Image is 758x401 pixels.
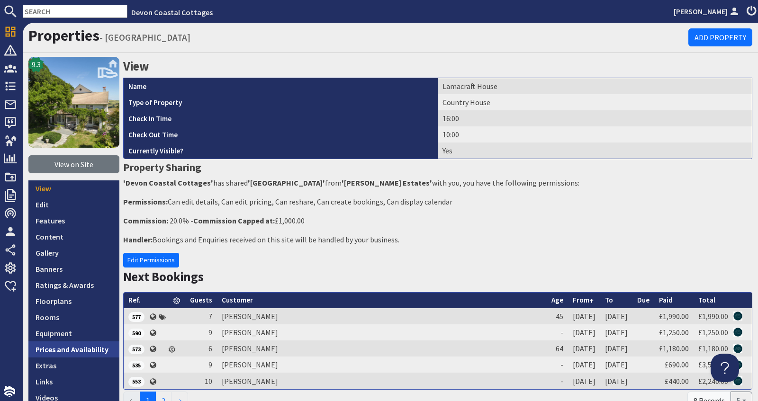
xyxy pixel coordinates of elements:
strong: 'Devon Coastal Cottages' [123,178,213,187]
a: £1,990.00 [698,312,728,321]
a: Links [28,374,119,390]
td: 45 [547,308,568,324]
a: £1,180.00 [659,344,689,353]
a: Banners [28,261,119,277]
a: £1,180.00 [698,344,728,353]
h3: Property Sharing [123,159,752,175]
span: 573 [128,345,144,354]
a: 535 [128,360,144,369]
td: - [547,373,568,389]
td: [DATE] [600,373,632,389]
h2: View [123,57,752,76]
td: 10:00 [438,126,752,143]
a: To [605,295,613,304]
a: From [573,295,594,304]
span: 10 [205,376,212,386]
a: 553 [128,376,144,385]
a: Devon Coastal Cottages [131,8,213,17]
a: £1,990.00 [659,312,689,321]
span: 553 [128,377,144,386]
a: Gallery [28,245,119,261]
a: Content [28,229,119,245]
a: Edit [28,196,119,213]
strong: '[GEOGRAPHIC_DATA]' [248,178,325,187]
a: 577 [128,312,144,321]
strong: Commission: [123,216,168,225]
p: Bookings and Enquiries received on this site will be handled by your business. [123,234,752,245]
a: Edit Permissions [123,253,179,267]
a: £2,240.00 [698,376,728,386]
span: 9 [208,328,212,337]
td: [PERSON_NAME] [217,356,547,373]
td: Yes [438,143,752,159]
td: - [547,356,568,373]
span: 590 [128,329,144,338]
td: Lamacraft House [438,78,752,94]
a: Total [698,295,715,304]
a: Next Bookings [123,269,204,285]
strong: Commission Capped at: [193,216,275,225]
td: [DATE] [568,308,600,324]
img: staytech_i_w-64f4e8e9ee0a9c174fd5317b4b171b261742d2d393467e5bdba4413f4f884c10.svg [4,386,15,397]
a: Prices and Availability [28,341,119,357]
input: SEARCH [23,5,127,18]
a: Properties [28,26,99,45]
td: [PERSON_NAME] [217,324,547,340]
td: Country House [438,94,752,110]
td: [DATE] [600,356,632,373]
td: [DATE] [568,324,600,340]
td: [PERSON_NAME] [217,340,547,356]
a: £690.00 [665,360,689,369]
td: [PERSON_NAME] [217,373,547,389]
a: Add Property [688,28,752,46]
a: View on Site [28,155,119,173]
td: [DATE] [600,340,632,356]
a: Ref. [128,295,141,304]
a: Age [551,295,563,304]
td: [DATE] [600,324,632,340]
a: Equipment [28,325,119,341]
span: - £1,000.00 [190,216,305,225]
p: has shared from with you, you have the following permissions: [123,177,752,188]
img: Lamacraft House's icon [28,57,119,148]
th: Check Out Time [124,126,438,143]
a: [PERSON_NAME] [674,6,741,17]
th: Due [632,293,654,308]
td: [DATE] [568,356,600,373]
a: View [28,180,119,196]
strong: Permissions: [123,197,168,206]
a: £3,530.00 [698,360,728,369]
a: Features [28,213,119,229]
a: 590 [128,328,144,337]
span: 20.0% [170,216,189,225]
a: Lamacraft House's icon9.3 [28,57,119,148]
th: Currently Visible? [124,143,438,159]
img: Referer: Devon Coastal Cottages [733,328,742,337]
a: Floorplans [28,293,119,309]
th: Check In Time [124,110,438,126]
span: 9 [208,360,212,369]
td: 64 [547,340,568,356]
td: - [547,324,568,340]
img: Referer: Devon Coastal Cottages [733,312,742,321]
span: 7 [208,312,212,321]
a: Customer [222,295,253,304]
td: [DATE] [600,308,632,324]
a: £1,250.00 [698,328,728,337]
a: 573 [128,344,144,353]
a: £1,250.00 [659,328,689,337]
a: Ratings & Awards [28,277,119,293]
a: £440.00 [665,376,689,386]
a: Guests [190,295,212,304]
th: Type of Property [124,94,438,110]
strong: '[PERSON_NAME] Estates' [342,178,432,187]
span: 9.3 [32,59,41,70]
a: Paid [659,295,673,304]
iframe: Toggle Customer Support [711,354,739,382]
span: 6 [208,344,212,353]
td: [DATE] [568,340,600,356]
small: - [GEOGRAPHIC_DATA] [99,32,190,43]
td: [PERSON_NAME] [217,308,547,324]
img: Referer: Devon Coastal Cottages [733,344,742,353]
